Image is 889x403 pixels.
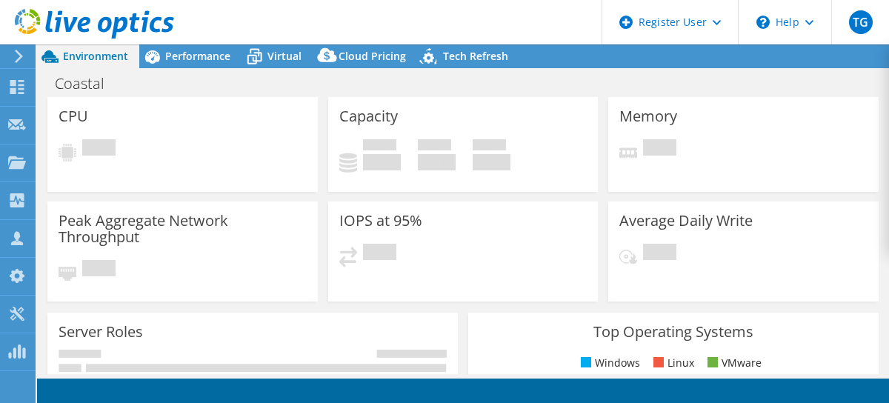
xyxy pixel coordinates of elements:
[643,139,676,159] span: Pending
[577,355,640,371] li: Windows
[165,49,230,63] span: Performance
[704,355,762,371] li: VMware
[473,139,506,154] span: Total
[82,260,116,280] span: Pending
[267,49,302,63] span: Virtual
[849,10,873,34] span: TG
[59,324,143,340] h3: Server Roles
[363,154,401,170] h4: 0 GiB
[339,49,406,63] span: Cloud Pricing
[59,108,88,124] h3: CPU
[363,139,396,154] span: Used
[82,139,116,159] span: Pending
[650,355,694,371] li: Linux
[59,213,307,245] h3: Peak Aggregate Network Throughput
[443,49,508,63] span: Tech Refresh
[643,244,676,264] span: Pending
[418,139,451,154] span: Free
[418,154,456,170] h4: 0 GiB
[48,76,127,92] h1: Coastal
[619,108,677,124] h3: Memory
[619,213,753,229] h3: Average Daily Write
[339,213,422,229] h3: IOPS at 95%
[63,49,128,63] span: Environment
[473,154,510,170] h4: 0 GiB
[339,108,398,124] h3: Capacity
[479,324,868,340] h3: Top Operating Systems
[363,244,396,264] span: Pending
[756,16,770,29] svg: \n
